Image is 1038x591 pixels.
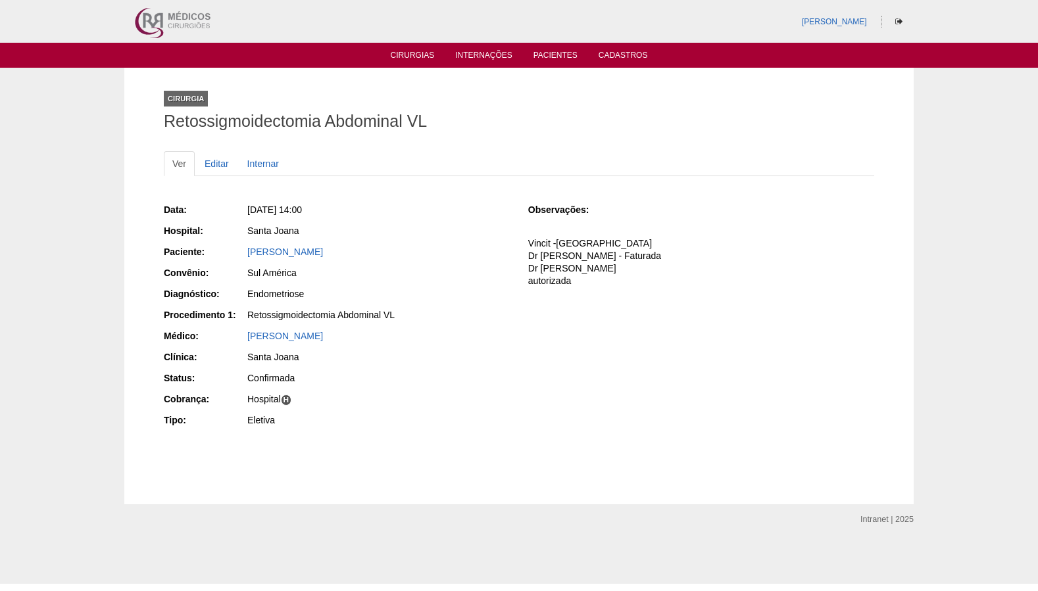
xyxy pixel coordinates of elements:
i: Sair [895,18,902,26]
div: Santa Joana [247,224,510,237]
h1: Retossigmoidectomia Abdominal VL [164,113,874,130]
a: Internar [239,151,287,176]
a: Ver [164,151,195,176]
div: Hospital [247,392,510,406]
div: Diagnóstico: [164,287,246,300]
div: Cirurgia [164,91,208,106]
span: [DATE] 14:00 [247,204,302,215]
div: Confirmada [247,371,510,385]
a: [PERSON_NAME] [247,247,323,257]
div: Clínica: [164,350,246,364]
span: H [281,394,292,406]
div: Eletiva [247,414,510,427]
div: Procedimento 1: [164,308,246,321]
div: Hospital: [164,224,246,237]
div: Intranet | 2025 [860,513,914,526]
a: Pacientes [533,51,578,64]
a: [PERSON_NAME] [247,331,323,341]
p: Vincit -[GEOGRAPHIC_DATA] Dr [PERSON_NAME] - Faturada Dr [PERSON_NAME] autorizada [528,237,874,287]
div: Santa Joana [247,350,510,364]
a: Internações [455,51,512,64]
a: Editar [196,151,237,176]
div: Retossigmoidectomia Abdominal VL [247,308,510,321]
div: Cobrança: [164,392,246,406]
a: Cirurgias [391,51,435,64]
div: Médico: [164,329,246,343]
div: Data: [164,203,246,216]
div: Status: [164,371,246,385]
div: Tipo: [164,414,246,427]
div: Sul América [247,266,510,279]
div: Paciente: [164,245,246,258]
a: Cadastros [599,51,648,64]
div: Endometriose [247,287,510,300]
div: Observações: [528,203,610,216]
a: [PERSON_NAME] [802,17,867,26]
div: Convênio: [164,266,246,279]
